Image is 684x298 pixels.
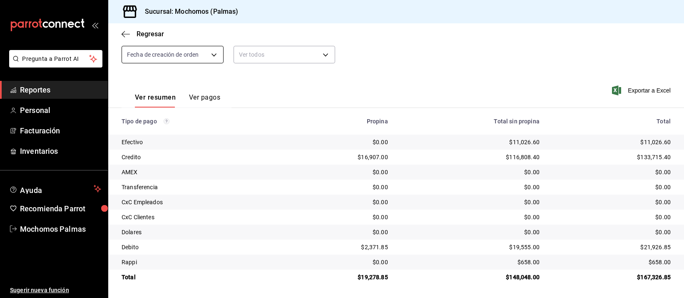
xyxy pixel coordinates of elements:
div: Rappi [122,258,276,266]
div: $0.00 [553,213,671,221]
div: $167,326.85 [553,273,671,281]
div: $0.00 [553,168,671,176]
div: Dolares [122,228,276,236]
span: Ayuda [20,184,90,194]
div: navigation tabs [135,93,220,108]
div: $0.00 [401,228,540,236]
div: Total sin propina [401,118,540,125]
span: Pregunta a Parrot AI [22,55,90,63]
button: Ver pagos [189,93,220,108]
div: Propina [289,118,388,125]
div: $0.00 [289,213,388,221]
div: $0.00 [401,213,540,221]
span: Regresar [137,30,164,38]
div: $658.00 [401,258,540,266]
div: $0.00 [401,168,540,176]
div: $11,026.60 [553,138,671,146]
div: $0.00 [289,228,388,236]
div: CxC Empleados [122,198,276,206]
div: $0.00 [289,198,388,206]
div: $0.00 [289,258,388,266]
span: Facturación [20,125,101,136]
div: $19,278.85 [289,273,388,281]
span: Inventarios [20,145,101,157]
button: Ver resumen [135,93,176,108]
div: $658.00 [553,258,671,266]
div: $11,026.60 [401,138,540,146]
div: $148,048.00 [401,273,540,281]
div: $0.00 [553,198,671,206]
div: $0.00 [553,183,671,191]
span: Sugerir nueva función [10,286,101,295]
div: Efectivo [122,138,276,146]
div: AMEX [122,168,276,176]
div: $116,808.40 [401,153,540,161]
svg: Los pagos realizados con Pay y otras terminales son montos brutos. [164,118,169,124]
div: CxC Clientes [122,213,276,221]
span: Reportes [20,84,101,95]
div: $133,715.40 [553,153,671,161]
div: $0.00 [401,198,540,206]
button: open_drawer_menu [92,22,98,28]
div: $0.00 [289,138,388,146]
div: $0.00 [289,168,388,176]
span: Personal [20,105,101,116]
div: $0.00 [289,183,388,191]
span: Mochomos Palmas [20,223,101,235]
span: Fecha de creación de orden [127,50,199,59]
button: Pregunta a Parrot AI [9,50,102,68]
div: Debito [122,243,276,251]
div: $16,907.00 [289,153,388,161]
div: $19,555.00 [401,243,540,251]
div: $2,371.85 [289,243,388,251]
div: $21,926.85 [553,243,671,251]
span: Recomienda Parrot [20,203,101,214]
div: Tipo de pago [122,118,276,125]
div: Total [553,118,671,125]
h3: Sucursal: Mochomos (Palmas) [138,7,239,17]
button: Exportar a Excel [614,85,671,95]
div: Credito [122,153,276,161]
div: $0.00 [553,228,671,236]
div: Transferencia [122,183,276,191]
div: Total [122,273,276,281]
a: Pregunta a Parrot AI [6,60,102,69]
button: Regresar [122,30,164,38]
div: Ver todos [234,46,336,63]
div: $0.00 [401,183,540,191]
